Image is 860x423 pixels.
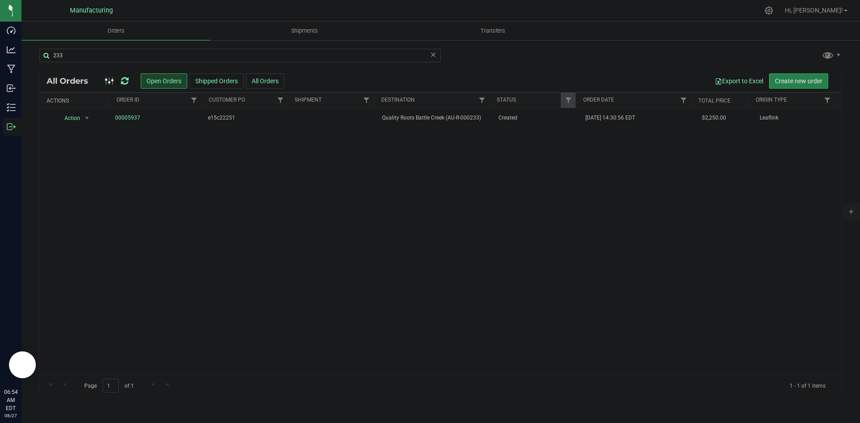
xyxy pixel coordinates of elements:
span: Leaflink [760,114,836,122]
a: Filter [186,93,201,108]
button: Create new order [769,73,828,89]
span: All Orders [47,76,97,86]
span: Hi, [PERSON_NAME]! [785,7,843,14]
a: Filter [359,93,374,108]
span: Orders [95,27,137,35]
inline-svg: Manufacturing [7,64,16,73]
span: [DATE] 14:30:56 EDT [585,114,635,122]
div: Actions [47,98,106,104]
button: Open Orders [141,73,187,89]
a: Shipments [210,21,399,40]
a: Shipment [295,97,322,103]
a: Orders [21,21,210,40]
p: 06:54 AM EDT [4,388,17,412]
p: 08/27 [4,412,17,419]
span: Create new order [775,77,822,85]
span: Clear [430,49,436,60]
span: Transfers [469,27,517,35]
span: Manufacturing [70,7,113,14]
a: Order Date [583,97,614,103]
span: Created [499,114,575,122]
a: Filter [474,93,489,108]
a: Filter [273,93,288,108]
button: Export to Excel [709,73,769,89]
a: Filter [820,93,835,108]
span: Action [57,112,81,124]
a: Filter [676,93,691,108]
span: Page of 1 [77,379,141,393]
button: All Orders [246,73,284,89]
span: select [82,112,93,124]
a: Transfers [399,21,587,40]
span: Quality Roots Battle Creek (AU-R-000233) [382,114,487,122]
inline-svg: Analytics [7,45,16,54]
a: Destination [381,97,415,103]
span: 1 - 1 of 1 items [783,379,833,392]
a: Customer PO [209,97,245,103]
input: 1 [103,379,119,393]
span: $2,250.00 [702,114,726,122]
a: Order ID [116,97,139,103]
span: Shipments [279,27,330,35]
a: Total Price [698,98,731,104]
button: Shipped Orders [189,73,244,89]
inline-svg: Outbound [7,122,16,131]
inline-svg: Inbound [7,84,16,93]
inline-svg: Inventory [7,103,16,112]
iframe: Resource center [9,351,36,378]
a: Origin Type [756,97,787,103]
a: Filter [561,93,576,108]
inline-svg: Dashboard [7,26,16,35]
a: 00005937 [115,114,140,122]
span: e15c22251 [208,114,284,122]
input: Search Order ID, Destination, Customer PO... [39,49,441,62]
div: Manage settings [763,6,774,15]
a: Status [497,97,516,103]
